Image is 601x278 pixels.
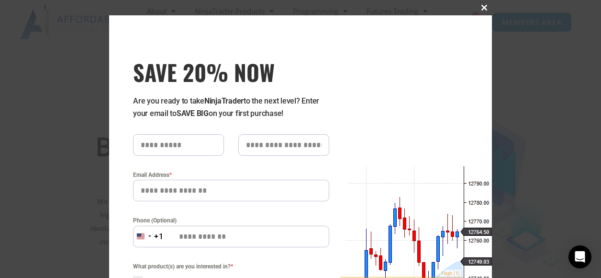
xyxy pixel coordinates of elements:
label: Email Address [133,170,329,180]
span: What product(s) are you interested in? [133,262,329,271]
div: +1 [154,231,164,243]
span: SAVE 20% NOW [133,58,329,85]
div: Open Intercom Messenger [568,245,591,268]
label: Phone (Optional) [133,216,329,225]
p: Are you ready to take to the next level? Enter your email to on your first purchase! [133,95,329,120]
strong: SAVE BIG [177,109,209,118]
button: Selected country [133,226,164,247]
strong: NinjaTrader [204,96,244,105]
